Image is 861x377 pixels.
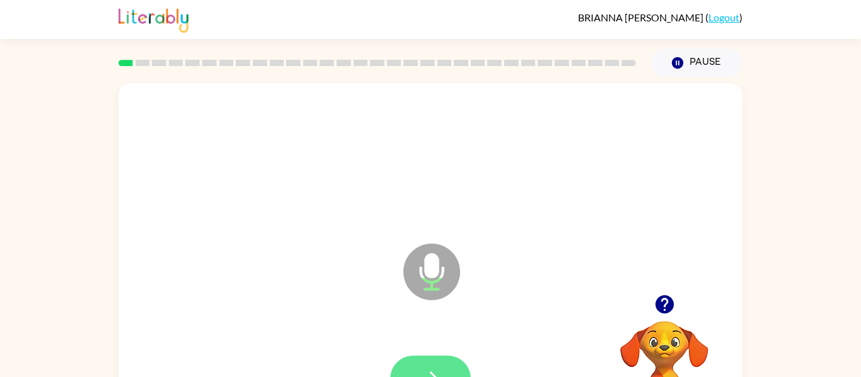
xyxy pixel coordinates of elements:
span: BRIANNA [PERSON_NAME] [578,11,705,23]
a: Logout [708,11,739,23]
img: Literably [118,5,188,33]
div: ( ) [578,11,743,23]
button: Pause [651,48,743,77]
